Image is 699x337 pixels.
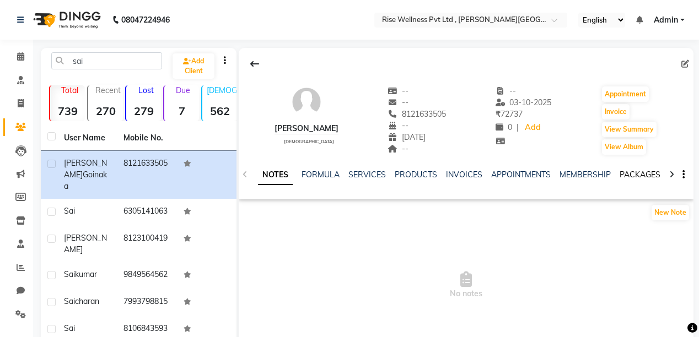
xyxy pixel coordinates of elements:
span: | [517,122,519,133]
strong: 739 [50,104,85,118]
strong: 279 [126,104,161,118]
p: Total [55,85,85,95]
a: SERVICES [348,170,386,180]
span: [PERSON_NAME] [64,158,107,180]
span: goinaka [64,170,107,191]
a: FORMULA [302,170,340,180]
strong: 562 [202,104,237,118]
td: 6305141063 [117,199,176,226]
p: [DEMOGRAPHIC_DATA] [207,85,237,95]
a: PRODUCTS [395,170,437,180]
td: 8121633505 [117,151,176,199]
span: sai [64,206,75,216]
span: -- [388,121,409,131]
span: -- [388,97,409,107]
p: Due [166,85,199,95]
button: New Note [652,205,689,220]
p: Lost [131,85,161,95]
input: Search by Name/Mobile/Email/Code [51,52,162,69]
button: View Summary [602,122,657,137]
a: NOTES [258,165,293,185]
span: -- [388,144,409,154]
th: User Name [57,126,117,151]
a: PACKAGES [620,170,660,180]
span: sai [64,269,75,279]
strong: 270 [88,104,123,118]
div: [PERSON_NAME] [275,123,338,134]
span: 0 [496,122,512,132]
span: -- [388,86,409,96]
span: ₹ [496,109,501,119]
span: -- [496,86,517,96]
span: Admin [654,14,678,26]
button: View Album [602,139,646,155]
strong: 7 [164,104,199,118]
b: 08047224946 [121,4,170,35]
a: Add Client [173,53,214,79]
button: Appointment [602,86,649,102]
a: APPOINTMENTS [491,170,551,180]
a: INVOICES [446,170,482,180]
th: Mobile No. [117,126,176,151]
td: 9849564562 [117,262,176,289]
button: Invoice [602,104,630,119]
span: [PERSON_NAME] [64,233,107,254]
td: 8123100419 [117,226,176,262]
div: Back to Client [243,53,266,74]
a: MEMBERSHIP [560,170,611,180]
span: sai [64,296,75,306]
span: charan [75,296,99,306]
span: 8121633505 [388,109,447,119]
p: Recent [93,85,123,95]
span: 72737 [496,109,523,119]
span: 03-10-2025 [496,97,552,107]
span: [DEMOGRAPHIC_DATA] [284,139,334,144]
img: logo [28,4,104,35]
img: avatar [290,85,323,118]
td: 7993798815 [117,289,176,316]
a: Add [523,120,542,135]
span: [DATE] [388,132,426,142]
span: sai [64,323,75,333]
span: kumar [75,269,97,279]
